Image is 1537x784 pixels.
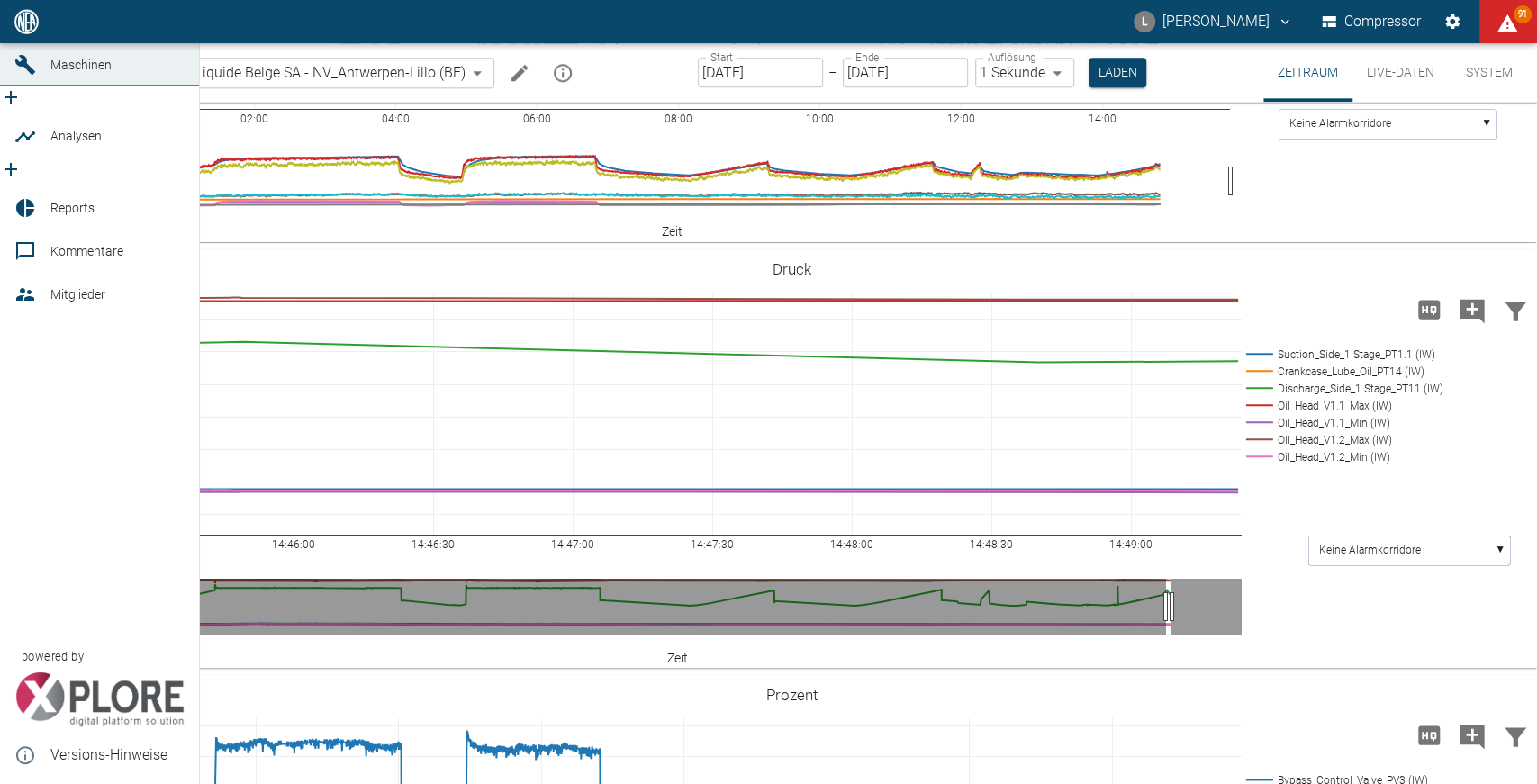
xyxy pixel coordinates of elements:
span: 908000047_Air Liquide Belge SA - NV_Antwerpen-Lillo (BE) [95,62,466,83]
span: Analysen [50,129,102,143]
button: mission info [545,55,581,91]
button: Compressor [1318,5,1425,38]
button: Machine bearbeiten [502,55,538,91]
p: – [828,62,837,83]
div: 1 Sekunde [975,58,1074,87]
span: Reports [50,201,95,215]
label: Start [710,50,733,65]
button: Daten filtern [1494,712,1537,759]
span: powered by [22,648,84,665]
text: Keine Alarmkorridore [1289,118,1391,131]
span: Hohe Auflösung [1407,725,1451,743]
button: Kommentar hinzufügen [1451,712,1494,759]
label: Auflösung [988,50,1036,65]
button: Zeitraum [1263,43,1352,102]
span: Hohe Auflösung [1407,300,1451,317]
button: Einstellungen [1436,5,1469,38]
a: 908000047_Air Liquide Belge SA - NV_Antwerpen-Lillo (BE) [67,62,466,84]
span: Maschinen [50,58,112,72]
button: Live-Daten [1352,43,1449,102]
img: logo [13,9,41,33]
button: Kommentar hinzufügen [1451,286,1494,333]
label: Ende [855,50,879,65]
button: luca.corigliano@neuman-esser.com [1131,5,1296,38]
span: Kommentare [50,244,123,258]
input: DD.MM.YYYY [843,58,968,87]
text: Keine Alarmkorridore [1319,544,1421,556]
span: Versions-Hinweise [50,744,185,766]
input: DD.MM.YYYY [698,58,823,87]
div: L [1134,11,1155,32]
button: Daten filtern [1494,286,1537,333]
span: 91 [1514,5,1532,23]
img: Xplore Logo [14,672,185,726]
button: System [1449,43,1530,102]
button: Laden [1089,58,1146,87]
span: Mitglieder [50,287,105,302]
